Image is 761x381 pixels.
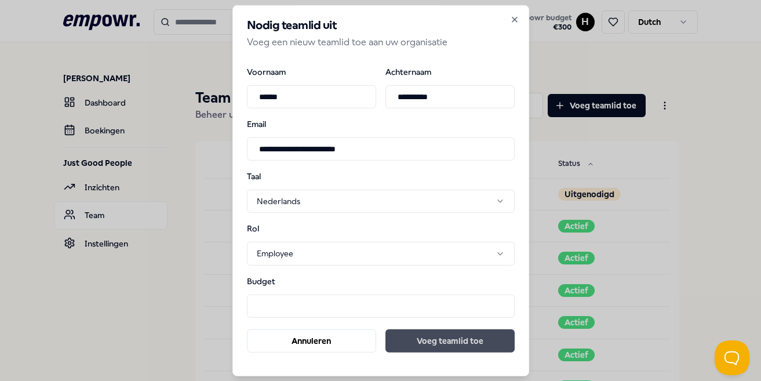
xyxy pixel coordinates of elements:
label: Email [247,120,515,128]
label: Budget [247,277,307,285]
label: Voornaam [247,68,376,76]
label: Taal [247,172,307,180]
p: Voeg een nieuw teamlid toe aan uw organisatie [247,34,515,49]
h2: Nodig teamlid uit [247,19,515,31]
button: Voeg teamlid toe [385,329,514,353]
label: Rol [247,224,307,233]
label: Achternaam [385,68,515,76]
button: Annuleren [247,329,377,353]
